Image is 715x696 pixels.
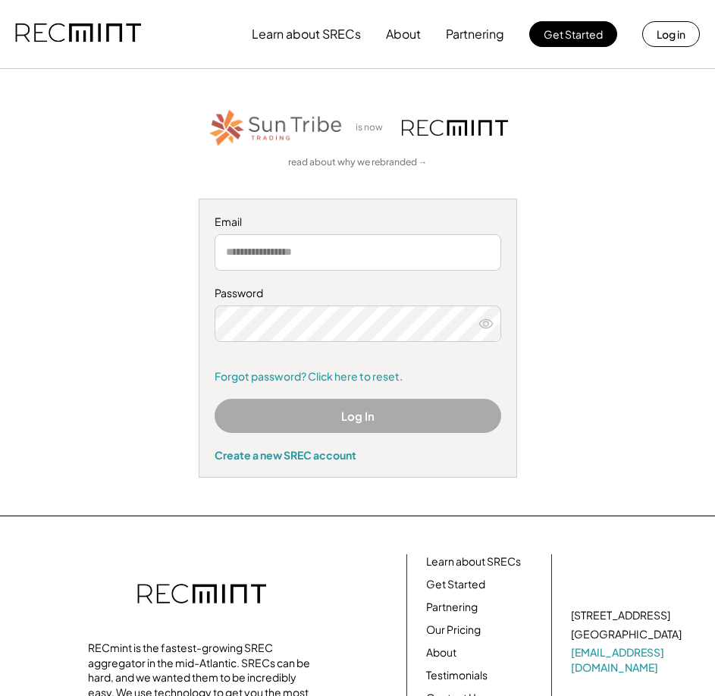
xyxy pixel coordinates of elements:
[215,215,501,230] div: Email
[208,107,344,149] img: STT_Horizontal_Logo%2B-%2BColor.png
[402,120,508,136] img: recmint-logotype%403x.png
[288,156,428,169] a: read about why we rebranded →
[426,622,481,638] a: Our Pricing
[137,569,266,622] img: recmint-logotype%403x.png
[529,21,617,47] button: Get Started
[426,577,485,592] a: Get Started
[215,286,501,301] div: Password
[15,8,141,60] img: recmint-logotype%403x.png
[571,645,685,675] a: [EMAIL_ADDRESS][DOMAIN_NAME]
[426,645,456,660] a: About
[386,19,421,49] button: About
[642,21,700,47] button: Log in
[252,19,361,49] button: Learn about SRECs
[571,608,670,623] div: [STREET_ADDRESS]
[426,600,478,615] a: Partnering
[215,369,501,384] a: Forgot password? Click here to reset.
[352,121,394,134] div: is now
[215,399,501,433] button: Log In
[215,448,501,462] div: Create a new SREC account
[426,554,521,569] a: Learn about SRECs
[426,668,488,683] a: Testimonials
[571,627,682,642] div: [GEOGRAPHIC_DATA]
[446,19,504,49] button: Partnering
